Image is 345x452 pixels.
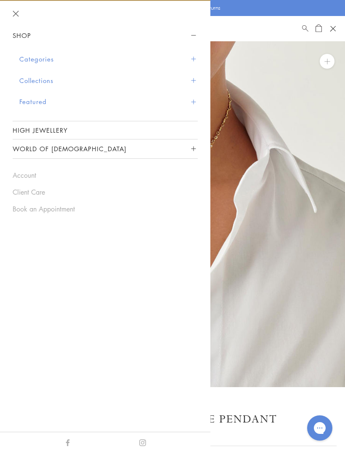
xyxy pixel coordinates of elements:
[19,48,198,70] button: Categories
[13,26,198,159] nav: Sidebar navigation
[19,70,198,91] button: Collections
[13,121,198,139] a: High Jewellery
[13,26,198,45] button: Shop
[13,139,198,158] button: World of [DEMOGRAPHIC_DATA]
[13,187,198,197] a: Client Care
[13,11,19,17] button: Close navigation
[302,24,308,34] a: Search
[303,412,337,444] iframe: Gorgias live chat messenger
[139,437,146,447] a: Instagram
[19,91,198,112] button: Featured
[316,24,322,34] a: Open Shopping Bag
[64,437,71,447] a: Facebook
[326,22,339,35] button: Open navigation
[13,204,198,214] a: Book an Appointment
[13,171,198,180] a: Account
